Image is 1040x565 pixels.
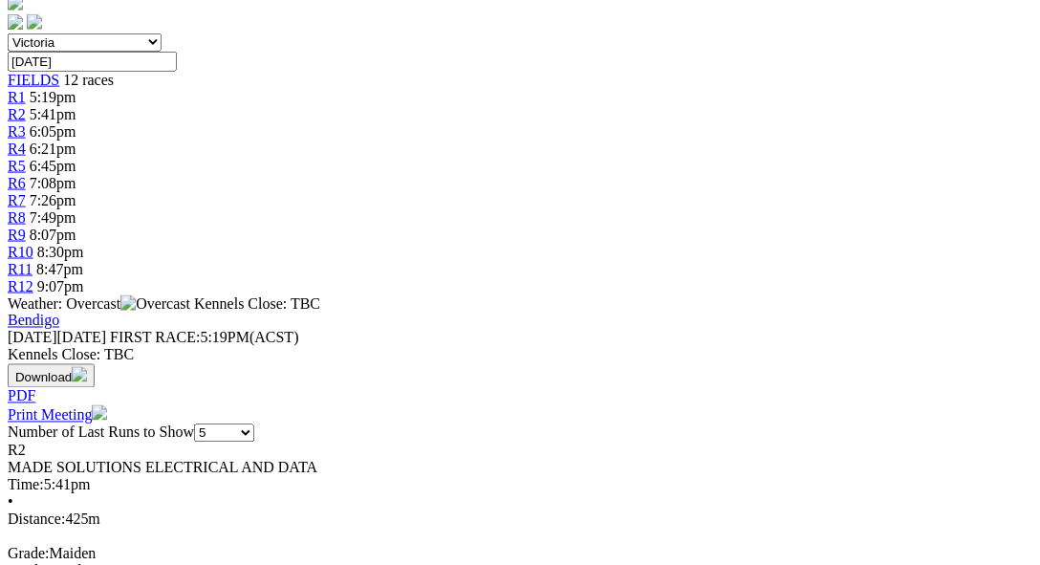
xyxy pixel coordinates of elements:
[120,295,190,313] img: Overcast
[92,405,107,421] img: printer.svg
[8,106,26,122] a: R2
[30,209,76,226] span: 7:49pm
[30,141,76,157] span: 6:21pm
[30,158,76,174] span: 6:45pm
[8,424,1032,443] div: Number of Last Runs to Show
[8,261,32,277] a: R11
[8,388,1032,405] div: Download
[8,72,59,88] a: FIELDS
[8,89,26,105] a: R1
[37,244,84,260] span: 8:30pm
[8,244,33,260] a: R10
[30,227,76,243] span: 8:07pm
[8,364,95,388] button: Download
[8,347,1032,364] div: Kennels Close: TBC
[37,278,84,294] span: 9:07pm
[8,313,59,329] a: Bendigo
[8,175,26,191] a: R6
[8,477,1032,494] div: 5:41pm
[72,367,87,382] img: download.svg
[8,407,107,424] a: Print Meeting
[8,192,26,208] a: R7
[194,295,320,312] span: Kennels Close: TBC
[63,72,114,88] span: 12 races
[8,295,194,312] span: Weather: Overcast
[30,175,76,191] span: 7:08pm
[8,141,26,157] a: R4
[30,106,76,122] span: 5:41pm
[8,52,177,72] input: Select date
[8,388,35,404] a: PDF
[8,227,26,243] a: R9
[8,443,26,459] span: R2
[8,477,44,493] span: Time:
[8,158,26,174] a: R5
[30,89,76,105] span: 5:19pm
[8,511,65,528] span: Distance:
[36,261,83,277] span: 8:47pm
[8,330,57,346] span: [DATE]
[30,192,76,208] span: 7:26pm
[110,330,299,346] span: 5:19PM(ACST)
[30,123,76,140] span: 6:05pm
[110,330,200,346] span: FIRST RACE:
[8,546,1032,563] div: Maiden
[8,123,26,140] a: R3
[8,494,13,511] span: •
[8,330,106,346] span: [DATE]
[8,511,1032,529] div: 425m
[8,209,26,226] a: R8
[8,460,1032,477] div: MADE SOLUTIONS ELECTRICAL AND DATA
[8,278,33,294] a: R12
[8,14,23,30] img: facebook.svg
[27,14,42,30] img: twitter.svg
[8,546,50,562] span: Grade:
